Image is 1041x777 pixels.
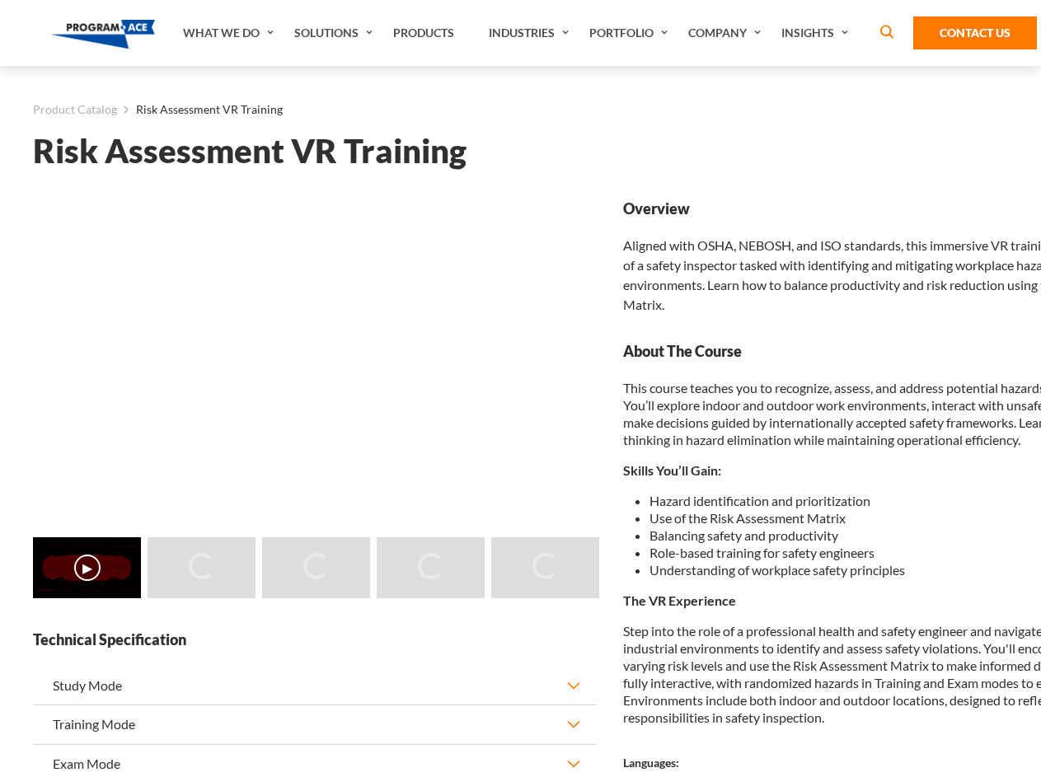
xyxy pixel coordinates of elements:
[33,199,597,516] iframe: Risk Assessment VR Training - Video 0
[33,667,597,704] button: Study Mode
[623,756,679,770] strong: Languages:
[74,555,101,581] button: ▶
[913,16,1037,49] a: Contact Us
[117,99,283,120] li: Risk Assessment VR Training
[33,630,597,650] strong: Technical Specification
[33,99,117,120] a: Product Catalog
[51,20,156,49] img: Program-Ace
[33,537,141,598] img: Risk Assessment VR Training - Video 0
[33,705,597,743] button: Training Mode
